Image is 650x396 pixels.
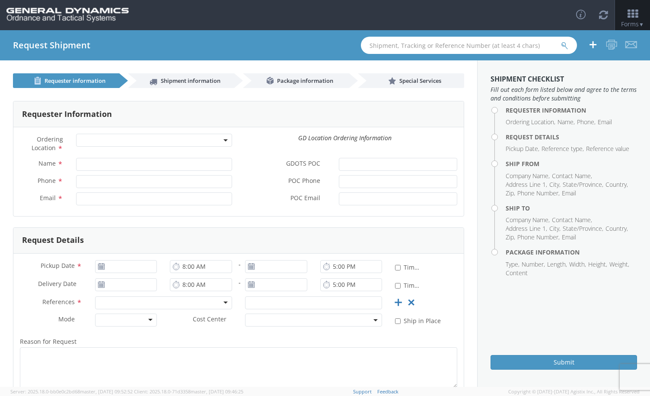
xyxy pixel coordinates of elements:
[547,260,567,269] li: Length
[58,315,75,323] span: Mode
[191,388,243,395] span: master, [DATE] 09:46:25
[506,233,515,242] li: Zip
[506,172,550,180] li: Company Name
[361,37,577,54] input: Shipment, Tracking or Reference Number (at least 4 chars)
[506,260,519,269] li: Type
[134,388,243,395] span: Client: 2025.18.0-71d3358
[586,145,629,153] li: Reference value
[506,224,547,233] li: Address Line 1
[395,315,443,325] label: Ship in Place
[569,260,586,269] li: Width
[562,233,576,242] li: Email
[358,73,464,88] a: Special Services
[290,194,320,204] span: POC Email
[42,298,75,306] span: References
[22,110,112,119] h3: Requester Information
[506,216,550,224] li: Company Name
[508,388,640,395] span: Copyright © [DATE]-[DATE] Agistix Inc., All Rights Reserved
[577,118,596,126] li: Phone
[40,194,56,202] span: Email
[506,189,515,198] li: Zip
[38,176,56,185] span: Phone
[20,337,76,346] span: Reason for Request
[549,224,561,233] li: City
[605,224,628,233] li: Country
[128,73,234,88] a: Shipment information
[161,77,220,85] span: Shipment information
[506,249,637,255] h4: Package Information
[38,159,56,167] span: Name
[22,236,84,245] h3: Request Details
[639,21,644,28] span: ▼
[558,118,575,126] li: Name
[395,283,401,289] input: Time Definite
[588,260,607,269] li: Height
[506,118,555,126] li: Ordering Location
[395,262,420,272] label: Time Definite
[277,77,333,85] span: Package information
[491,75,637,83] h3: Shipment Checklist
[395,318,401,324] input: Ship in Place
[395,280,420,290] label: Time Definite
[542,145,584,153] li: Reference type
[10,388,133,395] span: Server: 2025.18.0-bb0e0c2bd68
[399,77,441,85] span: Special Services
[506,145,539,153] li: Pickup Date
[517,189,560,198] li: Phone Number
[563,224,603,233] li: State/Province
[517,233,560,242] li: Phone Number
[598,118,612,126] li: Email
[506,205,637,211] h4: Ship To
[563,180,603,189] li: State/Province
[605,180,628,189] li: Country
[288,176,320,186] span: POC Phone
[506,160,637,167] h4: Ship From
[38,280,76,289] span: Delivery Date
[193,315,226,325] span: Cost Center
[549,180,561,189] li: City
[552,172,592,180] li: Contact Name
[491,355,637,370] button: Submit
[395,265,401,270] input: Time Definite
[13,41,90,50] h4: Request Shipment
[506,180,547,189] li: Address Line 1
[491,85,637,103] span: Fill out each form listed below and agree to the terms and conditions before submitting
[377,388,398,395] a: Feedback
[41,261,75,270] span: Pickup Date
[506,134,637,140] h4: Request Details
[506,269,528,277] li: Content
[6,8,129,22] img: gd-ots-0c3321f2eb4c994f95cb.png
[13,73,119,88] a: Requester information
[45,77,105,85] span: Requester information
[243,73,349,88] a: Package information
[506,107,637,113] h4: Requester Information
[353,388,372,395] a: Support
[32,135,63,152] span: Ordering Location
[609,260,629,269] li: Weight
[621,20,644,28] span: Forms
[298,134,392,142] i: GD Location Ordering Information
[80,388,133,395] span: master, [DATE] 09:52:52
[562,189,576,198] li: Email
[286,159,320,169] span: GDOTS POC
[552,216,592,224] li: Contact Name
[522,260,545,269] li: Number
